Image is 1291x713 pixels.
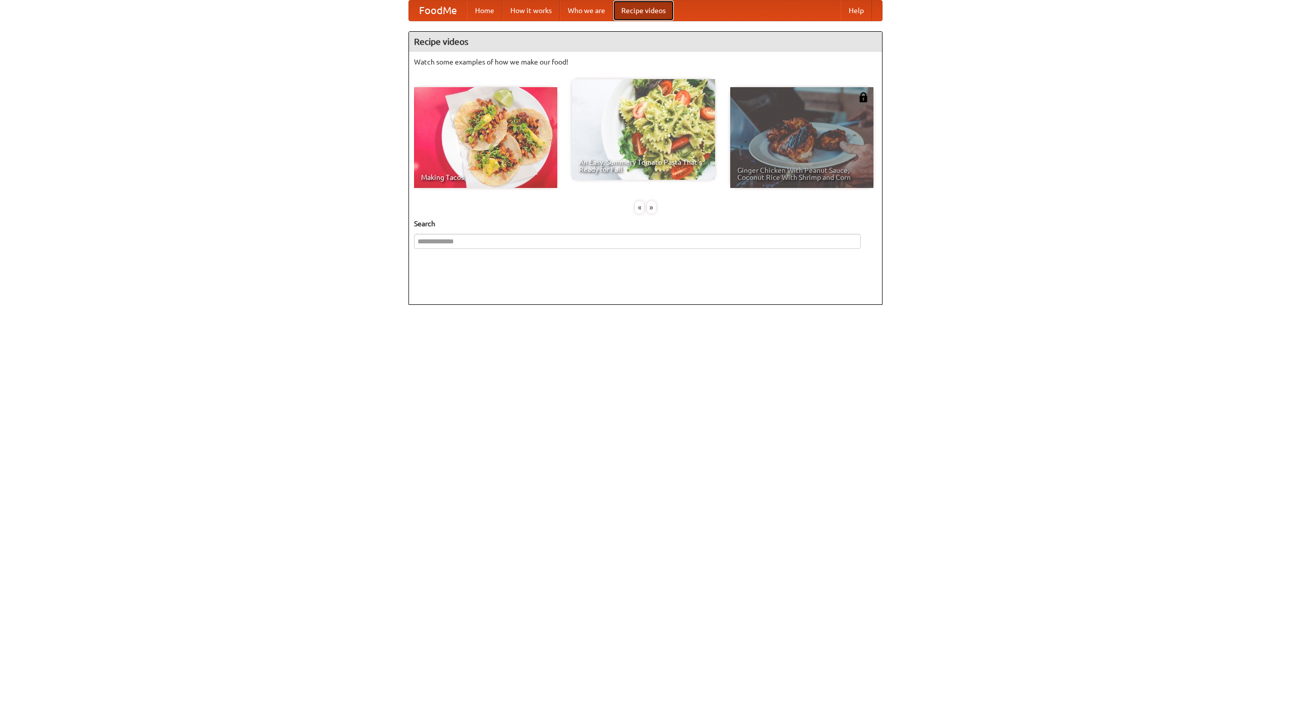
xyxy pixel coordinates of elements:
h5: Search [414,219,877,229]
a: Recipe videos [613,1,674,21]
img: 483408.png [858,92,868,102]
h4: Recipe videos [409,32,882,52]
span: An Easy, Summery Tomato Pasta That's Ready for Fall [579,159,708,173]
a: An Easy, Summery Tomato Pasta That's Ready for Fall [572,79,715,180]
span: Making Tacos [421,174,550,181]
a: Help [841,1,872,21]
a: Making Tacos [414,87,557,188]
a: How it works [502,1,560,21]
a: FoodMe [409,1,467,21]
a: Who we are [560,1,613,21]
p: Watch some examples of how we make our food! [414,57,877,67]
a: Home [467,1,502,21]
div: « [635,201,644,214]
div: » [647,201,656,214]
